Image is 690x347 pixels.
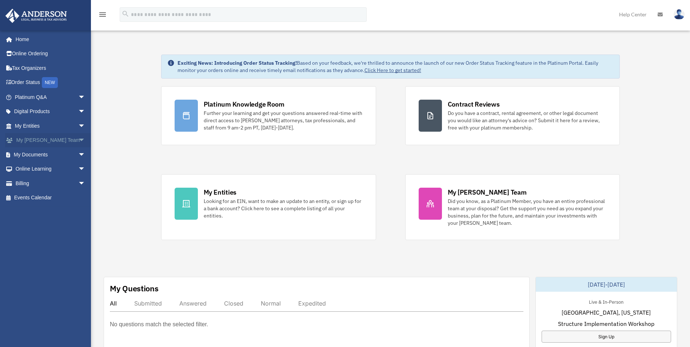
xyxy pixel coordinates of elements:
[448,198,607,227] div: Did you know, as a Platinum Member, you have an entire professional team at your disposal? Get th...
[98,10,107,19] i: menu
[78,90,93,105] span: arrow_drop_down
[204,100,284,109] div: Platinum Knowledge Room
[448,109,607,131] div: Do you have a contract, rental agreement, or other legal document you would like an attorney's ad...
[448,100,500,109] div: Contract Reviews
[5,133,96,148] a: My [PERSON_NAME] Teamarrow_drop_down
[178,59,614,74] div: Based on your feedback, we're thrilled to announce the launch of our new Order Status Tracking fe...
[5,32,93,47] a: Home
[5,176,96,191] a: Billingarrow_drop_down
[405,86,620,145] a: Contract Reviews Do you have a contract, rental agreement, or other legal document you would like...
[78,119,93,133] span: arrow_drop_down
[121,10,129,18] i: search
[204,188,236,197] div: My Entities
[405,174,620,240] a: My [PERSON_NAME] Team Did you know, as a Platinum Member, you have an entire professional team at...
[5,61,96,75] a: Tax Organizers
[448,188,527,197] div: My [PERSON_NAME] Team
[5,75,96,90] a: Order StatusNEW
[583,298,629,305] div: Live & In-Person
[5,104,96,119] a: Digital Productsarrow_drop_down
[261,300,281,307] div: Normal
[558,319,654,328] span: Structure Implementation Workshop
[5,147,96,162] a: My Documentsarrow_drop_down
[161,174,376,240] a: My Entities Looking for an EIN, want to make an update to an entity, or sign up for a bank accoun...
[542,331,671,343] a: Sign Up
[110,319,208,330] p: No questions match the selected filter.
[78,147,93,162] span: arrow_drop_down
[78,104,93,119] span: arrow_drop_down
[161,86,376,145] a: Platinum Knowledge Room Further your learning and get your questions answered real-time with dire...
[536,277,677,292] div: [DATE]-[DATE]
[298,300,326,307] div: Expedited
[98,13,107,19] a: menu
[204,198,363,219] div: Looking for an EIN, want to make an update to an entity, or sign up for a bank account? Click her...
[5,119,96,133] a: My Entitiesarrow_drop_down
[179,300,207,307] div: Answered
[5,47,96,61] a: Online Ordering
[364,67,421,73] a: Click Here to get started!
[134,300,162,307] div: Submitted
[110,283,159,294] div: My Questions
[78,176,93,191] span: arrow_drop_down
[3,9,69,23] img: Anderson Advisors Platinum Portal
[562,308,651,317] span: [GEOGRAPHIC_DATA], [US_STATE]
[674,9,685,20] img: User Pic
[5,162,96,176] a: Online Learningarrow_drop_down
[110,300,117,307] div: All
[204,109,363,131] div: Further your learning and get your questions answered real-time with direct access to [PERSON_NAM...
[5,191,96,205] a: Events Calendar
[178,60,297,66] strong: Exciting News: Introducing Order Status Tracking!
[5,90,96,104] a: Platinum Q&Aarrow_drop_down
[78,162,93,177] span: arrow_drop_down
[224,300,243,307] div: Closed
[42,77,58,88] div: NEW
[78,133,93,148] span: arrow_drop_down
